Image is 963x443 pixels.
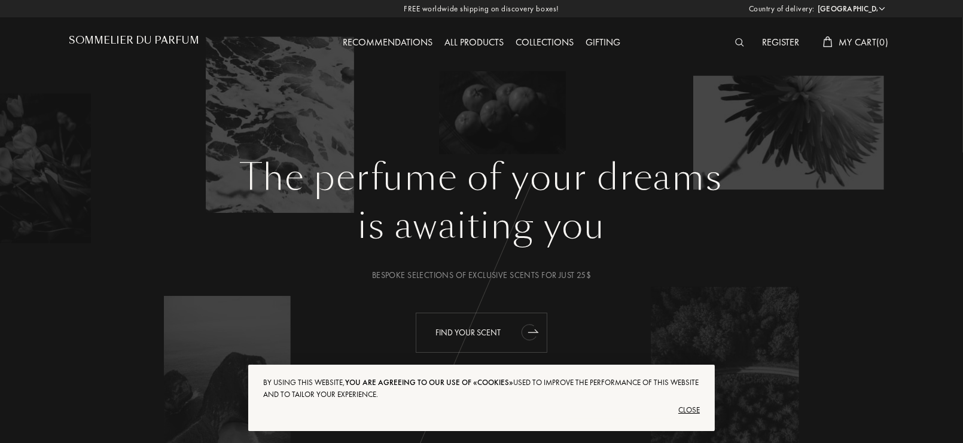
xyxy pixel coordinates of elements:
[263,401,700,420] div: Close
[78,156,885,199] h1: The perfume of your dreams
[823,36,833,47] img: cart_white.svg
[735,38,744,47] img: search_icn_white.svg
[263,377,700,401] div: By using this website, used to improve the performance of this website and to tailor your experie...
[438,36,510,48] a: All products
[518,320,542,344] div: animation
[78,269,885,282] div: Bespoke selections of exclusive scents for just 25$
[337,35,438,51] div: Recommendations
[580,36,626,48] a: Gifting
[345,377,513,387] span: you are agreeing to our use of «cookies»
[337,36,438,48] a: Recommendations
[510,35,580,51] div: Collections
[756,35,805,51] div: Register
[510,36,580,48] a: Collections
[407,313,556,353] a: Find your scentanimation
[756,36,805,48] a: Register
[580,35,626,51] div: Gifting
[78,199,885,253] div: is awaiting you
[839,36,888,48] span: My Cart ( 0 )
[416,313,547,353] div: Find your scent
[749,3,815,15] span: Country of delivery:
[69,35,199,51] a: Sommelier du Parfum
[438,35,510,51] div: All products
[69,35,199,46] h1: Sommelier du Parfum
